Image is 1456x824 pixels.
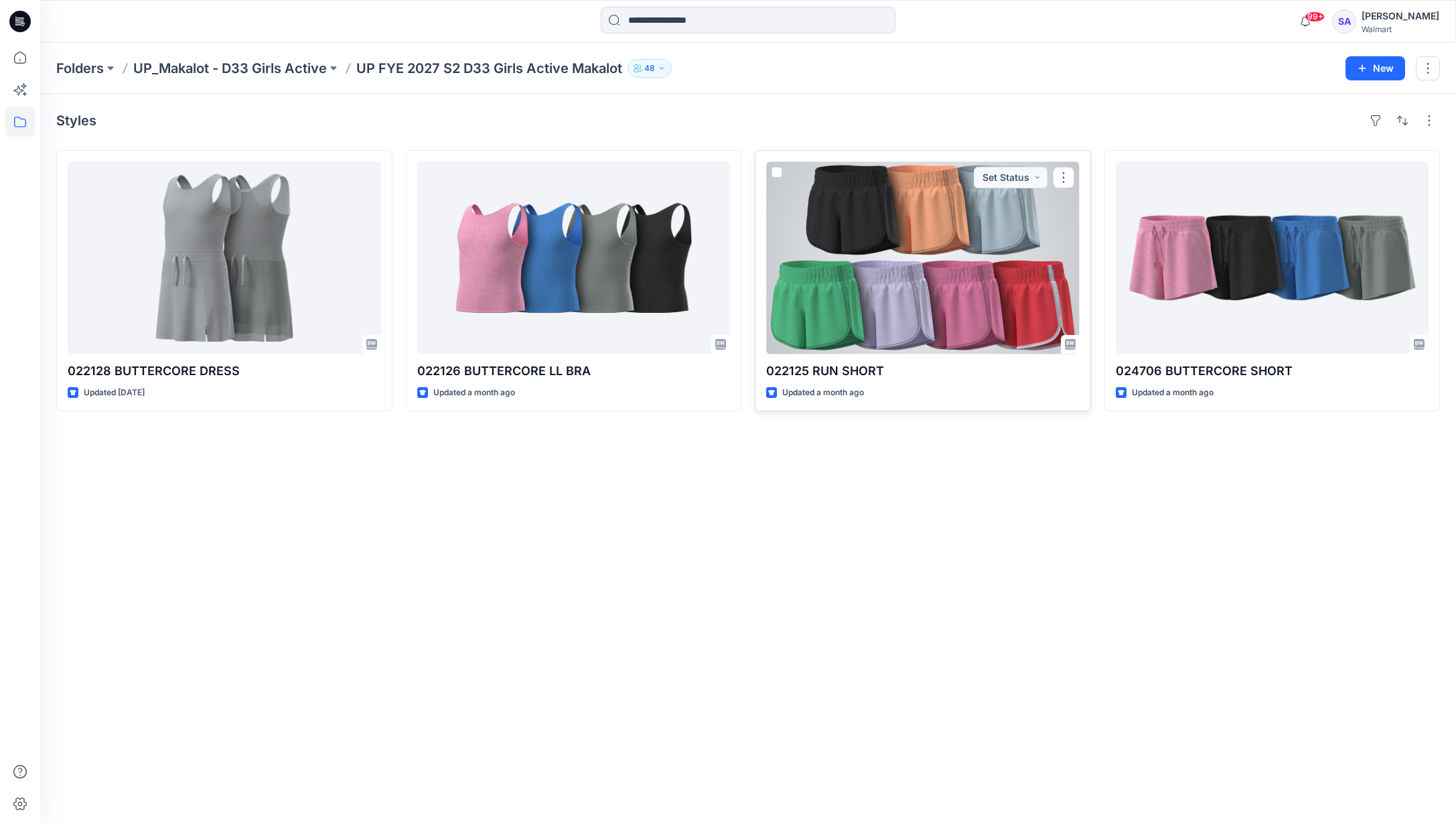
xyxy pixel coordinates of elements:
[356,59,622,78] p: UP FYE 2027 S2 D33 Girls Active Makalot
[84,386,145,400] p: Updated [DATE]
[782,386,864,400] p: Updated a month ago
[1362,8,1439,24] div: [PERSON_NAME]
[417,362,731,381] p: 022126 BUTTERCORE LL BRA
[1116,161,1429,354] a: 024706 BUTTERCORE SHORT
[1132,386,1214,400] p: Updated a month ago
[417,161,731,354] a: 022126 BUTTERCORE LL BRA
[1362,24,1439,34] div: Walmart
[766,161,1080,354] a: 022125 RUN SHORT
[56,59,104,78] a: Folders
[628,59,672,78] button: 48
[68,362,381,381] p: 022128 BUTTERCORE DRESS
[644,61,655,76] p: 48
[1116,362,1429,381] p: 024706 BUTTERCORE SHORT
[1332,9,1356,33] div: SA
[56,113,96,129] h4: Styles
[1345,56,1405,80] button: New
[68,161,381,354] a: 022128 BUTTERCORE DRESS
[766,362,1080,381] p: 022125 RUN SHORT
[1305,11,1325,22] span: 99+
[133,59,327,78] a: UP_Makalot - D33 Girls Active
[433,386,515,400] p: Updated a month ago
